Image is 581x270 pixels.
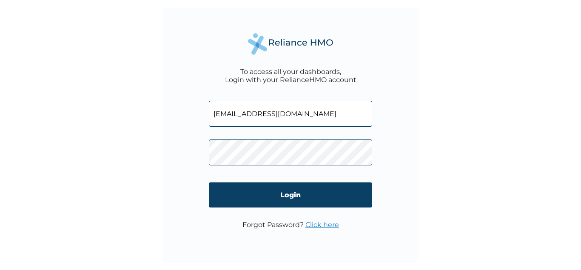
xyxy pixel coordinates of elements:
p: Forgot Password? [242,221,339,229]
input: Login [209,182,372,207]
input: Email address or HMO ID [209,101,372,127]
img: Reliance Health's Logo [248,33,333,55]
div: To access all your dashboards, Login with your RelianceHMO account [225,68,356,84]
a: Click here [305,221,339,229]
